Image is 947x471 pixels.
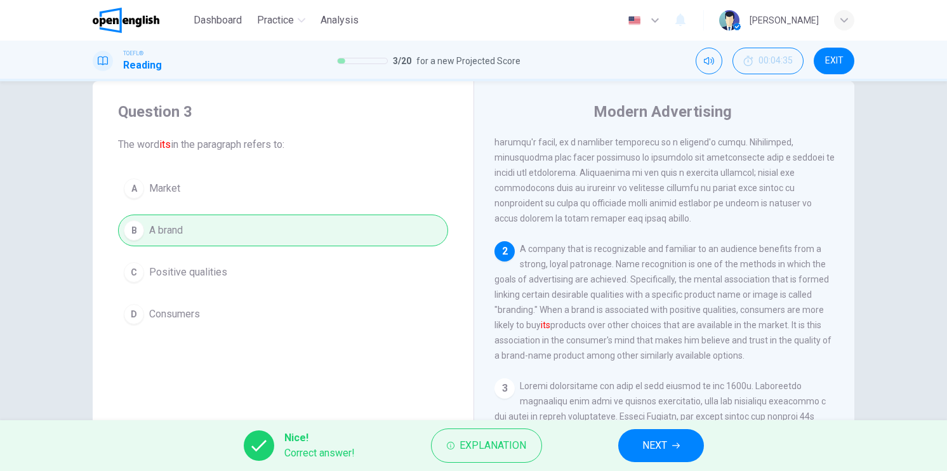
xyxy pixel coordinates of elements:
[618,429,704,462] button: NEXT
[541,320,550,330] font: its
[431,428,542,463] button: Explanation
[93,8,159,33] img: OpenEnglish logo
[750,13,819,28] div: [PERSON_NAME]
[284,430,355,446] span: Nice!
[732,48,804,74] div: Hide
[284,446,355,461] span: Correct answer!
[123,58,162,73] h1: Reading
[642,437,667,454] span: NEXT
[118,137,448,152] span: The word in the paragraph refers to:
[194,13,242,28] span: Dashboard
[825,56,844,66] span: EXIT
[494,241,515,262] div: 2
[252,9,310,32] button: Practice
[814,48,854,74] button: EXIT
[494,244,831,361] span: A company that is recognizable and familiar to an audience benefits from a strong, loyal patronag...
[315,9,364,32] button: Analysis
[758,56,793,66] span: 00:04:35
[257,13,294,28] span: Practice
[123,49,143,58] span: TOEFL®
[460,437,526,454] span: Explanation
[719,10,739,30] img: Profile picture
[732,48,804,74] button: 00:04:35
[118,102,448,122] h4: Question 3
[416,53,520,69] span: for a new Projected Score
[626,16,642,25] img: en
[93,8,189,33] a: OpenEnglish logo
[159,138,171,150] font: its
[494,378,515,399] div: 3
[189,9,247,32] button: Dashboard
[696,48,722,74] div: Mute
[593,102,732,122] h4: Modern Advertising
[393,53,411,69] span: 3 / 20
[321,13,359,28] span: Analysis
